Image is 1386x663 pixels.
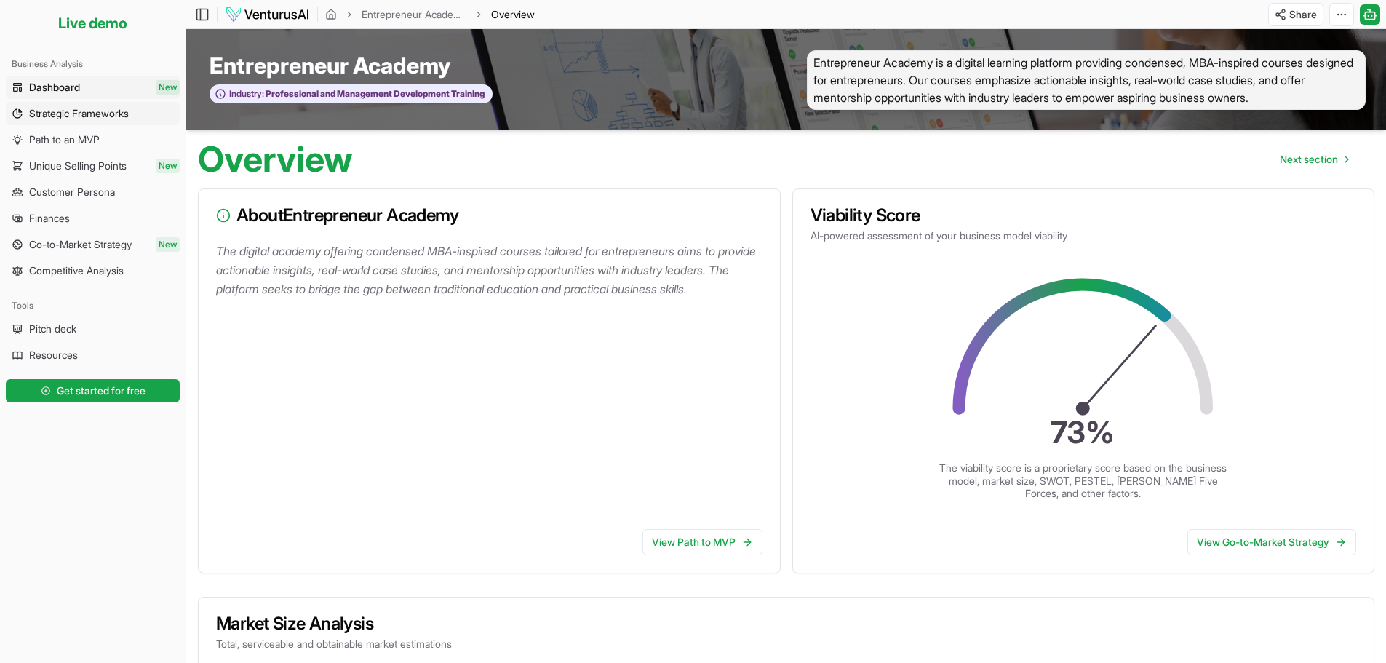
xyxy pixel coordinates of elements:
a: Customer Persona [6,180,180,204]
a: Unique Selling PointsNew [6,154,180,178]
span: Industry: [229,88,264,100]
span: New [156,159,180,173]
span: Professional and Management Development Training [264,88,485,100]
span: Get started for free [57,384,146,398]
text: 73 % [1051,414,1115,450]
a: Finances [6,207,180,230]
p: The digital academy offering condensed MBA-inspired courses tailored for entrepreneurs aims to pr... [216,242,768,298]
span: Go-to-Market Strategy [29,237,132,252]
h3: About Entrepreneur Academy [216,207,762,224]
h1: Overview [198,142,353,177]
a: Strategic Frameworks [6,102,180,125]
span: Entrepreneur Academy [210,52,450,79]
span: Strategic Frameworks [29,106,129,121]
h3: Market Size Analysis [216,615,1356,632]
button: Share [1268,3,1323,26]
span: Overview [491,7,535,22]
img: logo [225,6,310,23]
span: Next section [1280,152,1338,167]
a: View Path to MVP [642,529,762,555]
button: Get started for free [6,379,180,402]
span: Entrepreneur Academy is a digital learning platform providing condensed, MBA-inspired courses des... [807,50,1366,110]
a: Go to next page [1268,145,1360,174]
button: Industry:Professional and Management Development Training [210,84,493,104]
a: Pitch deck [6,317,180,341]
a: Get started for free [6,376,180,405]
a: Path to an MVP [6,128,180,151]
a: Go-to-Market StrategyNew [6,233,180,256]
p: AI-powered assessment of your business model viability [811,229,1357,243]
div: Business Analysis [6,52,180,76]
nav: breadcrumb [325,7,535,22]
span: New [156,237,180,252]
span: Dashboard [29,80,80,95]
span: Competitive Analysis [29,263,124,278]
a: Entrepreneur Academy [362,7,466,22]
p: The viability score is a proprietary score based on the business model, market size, SWOT, PESTEL... [938,461,1229,500]
h3: Viability Score [811,207,1357,224]
a: DashboardNew [6,76,180,99]
p: Total, serviceable and obtainable market estimations [216,637,1356,651]
a: Resources [6,344,180,367]
span: Path to an MVP [29,132,100,147]
a: View Go-to-Market Strategy [1187,529,1356,555]
span: Finances [29,211,70,226]
span: Resources [29,348,78,362]
div: Tools [6,294,180,317]
span: Unique Selling Points [29,159,127,173]
span: Customer Persona [29,185,115,199]
a: Competitive Analysis [6,259,180,282]
span: New [156,80,180,95]
span: Pitch deck [29,322,76,336]
nav: pagination [1268,145,1360,174]
span: Share [1289,7,1317,22]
